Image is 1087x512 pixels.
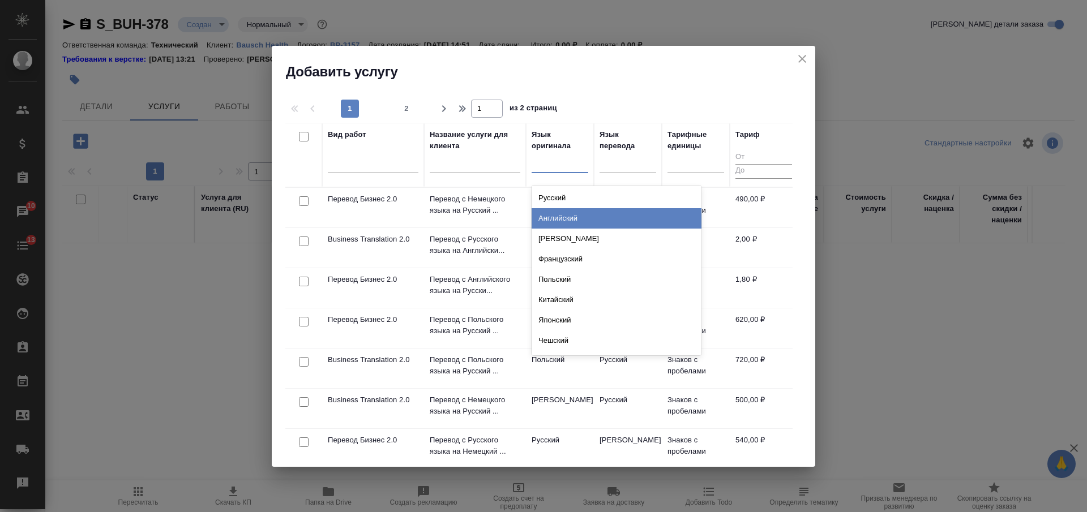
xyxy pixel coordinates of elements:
button: close [794,50,811,67]
td: Знаков с пробелами [662,429,730,468]
div: Тарифные единицы [667,129,724,152]
td: Знаков с пробелами [662,389,730,428]
p: Перевод Бизнес 2.0 [328,193,418,205]
p: Business Translation 2.0 [328,394,418,406]
p: Перевод с Немецкого языка на Русский ... [430,394,520,417]
div: Китайский [532,290,701,310]
td: [PERSON_NAME] [526,389,594,428]
td: Знаков с пробелами [662,348,730,388]
td: Русский [526,228,594,268]
td: [PERSON_NAME] [594,429,662,468]
input: От [735,150,792,165]
td: Польский [526,308,594,348]
span: из 2 страниц [510,101,557,118]
td: 1,80 ₽ [730,268,798,308]
div: Русский [532,188,701,208]
button: 2 [397,100,416,118]
div: Сербский [532,351,701,371]
p: Перевод Бизнес 2.0 [328,314,418,325]
td: 540,00 ₽ [730,429,798,468]
input: До [735,164,792,178]
h2: Добавить услугу [286,63,815,81]
td: 620,00 ₽ [730,308,798,348]
p: Business Translation 2.0 [328,234,418,245]
td: Русский [526,429,594,468]
div: Японский [532,310,701,330]
p: Business Translation 2.0 [328,354,418,365]
p: Перевод с Русского языка на Немецкий ... [430,434,520,457]
div: Вид работ [328,129,366,140]
td: Русский [594,348,662,388]
p: Перевод с Русского языка на Английски... [430,234,520,256]
p: Перевод с Польского языка на Русский ... [430,354,520,377]
td: [PERSON_NAME] [526,188,594,227]
td: 500,00 ₽ [730,389,798,428]
div: Английский [532,208,701,229]
p: Перевод с Немецкого языка на Русский ... [430,193,520,216]
p: Перевод с Польского языка на Русский ... [430,314,520,337]
div: Французский [532,249,701,269]
td: 720,00 ₽ [730,348,798,388]
div: Польский [532,269,701,290]
div: Язык перевода [600,129,656,152]
div: Язык оригинала [532,129,588,152]
span: 2 [397,103,416,114]
td: Английский [526,268,594,308]
div: [PERSON_NAME] [532,229,701,249]
td: 490,00 ₽ [730,188,798,227]
p: Перевод с Английского языка на Русски... [430,274,520,296]
div: Тариф [735,129,760,140]
td: Польский [526,348,594,388]
p: Перевод Бизнес 2.0 [328,274,418,285]
div: Название услуги для клиента [430,129,520,152]
td: Русский [594,389,662,428]
div: Чешский [532,330,701,351]
td: 2,00 ₽ [730,228,798,268]
p: Перевод Бизнес 2.0 [328,434,418,446]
